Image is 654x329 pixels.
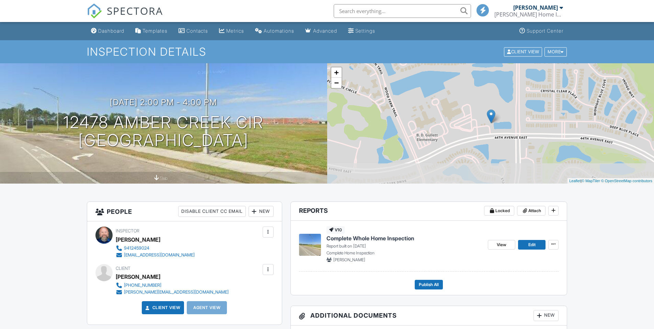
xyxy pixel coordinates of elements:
[88,25,127,37] a: Dashboard
[504,47,542,56] div: Client View
[87,46,567,58] h1: Inspection Details
[98,28,124,34] div: Dashboard
[116,272,160,282] div: [PERSON_NAME]
[513,4,558,11] div: [PERSON_NAME]
[302,25,340,37] a: Advanced
[567,178,654,184] div: |
[178,206,246,217] div: Disable Client CC Email
[291,306,567,326] h3: Additional Documents
[527,28,563,34] div: Support Center
[533,310,559,321] div: New
[124,283,161,288] div: [PHONE_NUMBER]
[142,28,168,34] div: Templates
[144,304,181,311] a: Client View
[601,179,652,183] a: © OpenStreetMap contributors
[116,282,229,289] a: [PHONE_NUMBER]
[176,25,211,37] a: Contacts
[252,25,297,37] a: Automations (Basic)
[124,289,229,295] div: [PERSON_NAME][EMAIL_ADDRESS][DOMAIN_NAME]
[160,176,168,181] span: slab
[544,47,567,56] div: More
[494,11,563,18] div: Hale Home Inspections LLC
[107,3,163,18] span: SPECTORA
[331,78,342,88] a: Zoom out
[87,9,163,24] a: SPECTORA
[582,179,600,183] a: © MapTiler
[216,25,247,37] a: Metrics
[186,28,208,34] div: Contacts
[116,289,229,296] a: [PERSON_NAME][EMAIL_ADDRESS][DOMAIN_NAME]
[226,28,244,34] div: Metrics
[124,252,195,258] div: [EMAIL_ADDRESS][DOMAIN_NAME]
[249,206,274,217] div: New
[116,245,195,252] a: 9412459024
[116,266,130,271] span: Client
[87,202,282,221] h3: People
[116,234,160,245] div: [PERSON_NAME]
[517,25,566,37] a: Support Center
[63,113,264,150] h1: 12478 amber creek cir [GEOGRAPHIC_DATA]
[345,25,378,37] a: Settings
[116,228,139,233] span: Inspector
[313,28,337,34] div: Advanced
[124,245,149,251] div: 9412459024
[87,3,102,19] img: The Best Home Inspection Software - Spectora
[569,179,581,183] a: Leaflet
[133,25,170,37] a: Templates
[334,4,471,18] input: Search everything...
[264,28,294,34] div: Automations
[503,49,544,54] a: Client View
[116,252,195,259] a: [EMAIL_ADDRESS][DOMAIN_NAME]
[331,67,342,78] a: Zoom in
[110,98,217,107] h3: [DATE] 2:00 pm - 4:00 pm
[355,28,375,34] div: Settings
